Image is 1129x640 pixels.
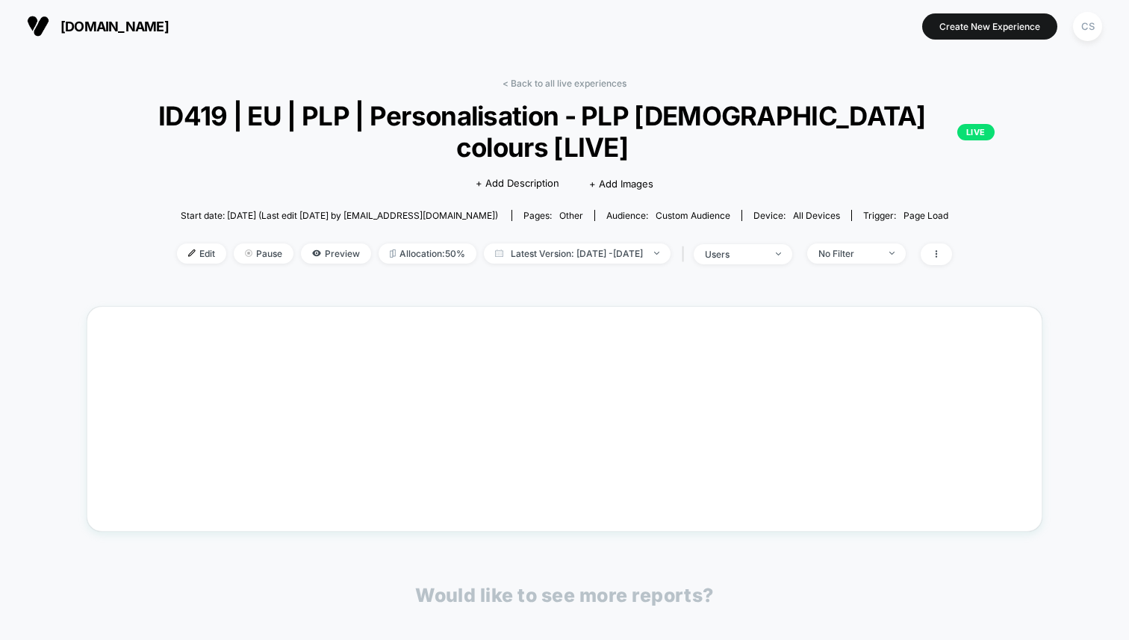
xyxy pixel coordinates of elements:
[705,249,765,260] div: users
[678,243,694,265] span: |
[503,78,626,89] a: < Back to all live experiences
[889,252,895,255] img: end
[181,210,498,221] span: Start date: [DATE] (Last edit [DATE] by [EMAIL_ADDRESS][DOMAIN_NAME])
[379,243,476,264] span: Allocation: 50%
[863,210,948,221] div: Trigger:
[495,249,503,257] img: calendar
[922,13,1057,40] button: Create New Experience
[177,243,226,264] span: Edit
[390,249,396,258] img: rebalance
[957,124,995,140] p: LIVE
[27,15,49,37] img: Visually logo
[60,19,169,34] span: [DOMAIN_NAME]
[903,210,948,221] span: Page Load
[234,243,293,264] span: Pause
[793,210,840,221] span: all devices
[245,249,252,257] img: end
[484,243,671,264] span: Latest Version: [DATE] - [DATE]
[1073,12,1102,41] div: CS
[188,249,196,257] img: edit
[654,252,659,255] img: end
[656,210,730,221] span: Custom Audience
[559,210,583,221] span: other
[523,210,583,221] div: Pages:
[818,248,878,259] div: No Filter
[134,100,995,163] span: ID419 | EU | PLP | Personalisation - PLP [DEMOGRAPHIC_DATA] colours [LIVE]
[741,210,851,221] span: Device:
[301,243,371,264] span: Preview
[606,210,730,221] div: Audience:
[476,176,559,191] span: + Add Description
[22,14,173,38] button: [DOMAIN_NAME]
[589,178,653,190] span: + Add Images
[776,252,781,255] img: end
[415,584,714,606] p: Would like to see more reports?
[1069,11,1107,42] button: CS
